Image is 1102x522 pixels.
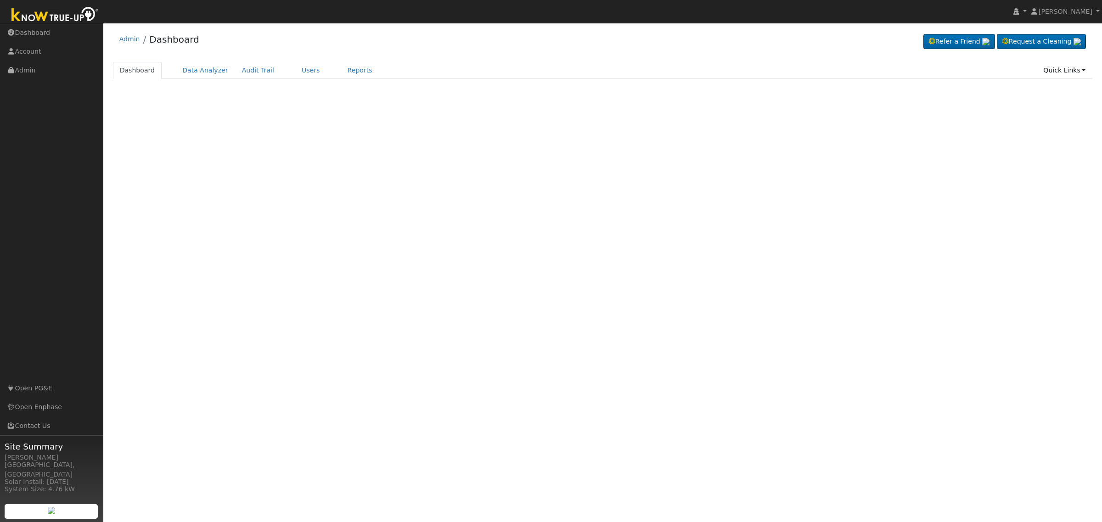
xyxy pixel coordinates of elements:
a: Dashboard [113,62,162,79]
span: [PERSON_NAME] [1039,8,1092,15]
a: Refer a Friend [923,34,995,50]
img: retrieve [982,38,990,45]
a: Reports [341,62,379,79]
div: System Size: 4.76 kW [5,484,98,494]
div: [GEOGRAPHIC_DATA], [GEOGRAPHIC_DATA] [5,460,98,479]
a: Dashboard [149,34,199,45]
a: Data Analyzer [175,62,235,79]
a: Admin [119,35,140,43]
a: Request a Cleaning [997,34,1086,50]
img: retrieve [48,507,55,514]
div: [PERSON_NAME] [5,453,98,462]
img: Know True-Up [7,5,103,26]
a: Quick Links [1036,62,1092,79]
span: Site Summary [5,440,98,453]
img: retrieve [1074,38,1081,45]
div: Solar Install: [DATE] [5,477,98,487]
a: Audit Trail [235,62,281,79]
a: Users [295,62,327,79]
